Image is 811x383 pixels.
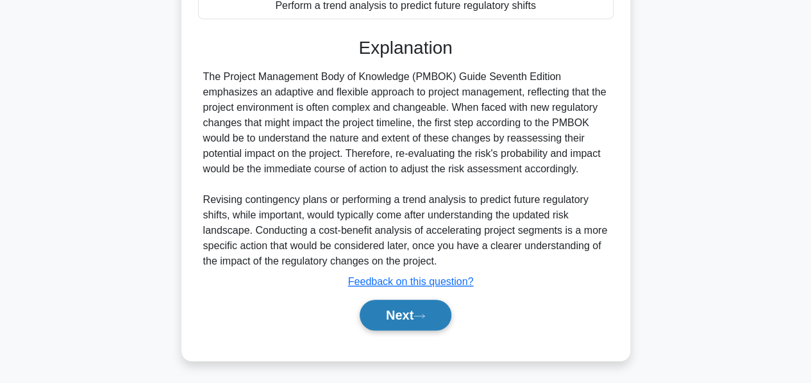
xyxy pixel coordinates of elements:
h3: Explanation [206,37,606,59]
div: The Project Management Body of Knowledge (PMBOK) Guide Seventh Edition emphasizes an adaptive and... [203,69,608,269]
button: Next [360,300,451,330]
a: Feedback on this question? [348,276,474,287]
